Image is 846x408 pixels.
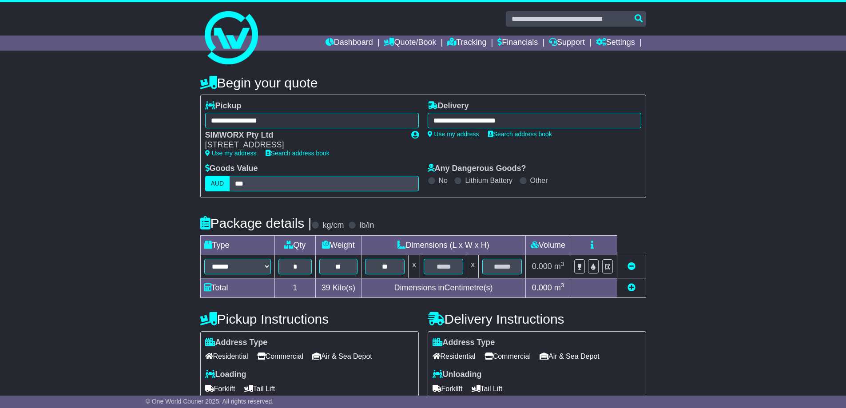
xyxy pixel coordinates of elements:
td: Volume [526,235,570,255]
sup: 3 [561,261,564,267]
label: Other [530,176,548,185]
label: Delivery [428,101,469,111]
h4: Package details | [200,216,312,230]
td: Kilo(s) [316,278,361,297]
td: Qty [274,235,316,255]
a: Support [549,36,585,51]
label: Address Type [205,338,268,348]
td: x [408,255,420,278]
span: Residential [433,349,476,363]
a: Dashboard [326,36,373,51]
label: kg/cm [322,221,344,230]
span: 0.000 [532,283,552,292]
h4: Delivery Instructions [428,312,646,326]
a: Remove this item [628,262,635,271]
label: lb/in [359,221,374,230]
span: Tail Lift [244,382,275,396]
a: Search address book [266,150,330,157]
label: No [439,176,448,185]
span: Forklift [433,382,463,396]
td: Total [200,278,274,297]
label: Pickup [205,101,242,111]
td: Dimensions in Centimetre(s) [361,278,526,297]
td: 1 [274,278,316,297]
a: Settings [596,36,635,51]
label: Lithium Battery [465,176,512,185]
div: [STREET_ADDRESS] [205,140,402,150]
td: x [467,255,479,278]
span: Air & Sea Depot [540,349,600,363]
label: Unloading [433,370,482,380]
span: Commercial [257,349,303,363]
label: AUD [205,176,230,191]
span: Forklift [205,382,235,396]
span: m [554,283,564,292]
td: Type [200,235,274,255]
a: Financials [497,36,538,51]
h4: Begin your quote [200,75,646,90]
span: m [554,262,564,271]
td: Weight [316,235,361,255]
span: Tail Lift [472,382,503,396]
span: 39 [322,283,330,292]
span: Commercial [485,349,531,363]
div: SIMWORX Pty Ltd [205,131,402,140]
a: Use my address [428,131,479,138]
label: Goods Value [205,164,258,174]
span: 0.000 [532,262,552,271]
a: Search address book [488,131,552,138]
a: Add new item [628,283,635,292]
label: Address Type [433,338,495,348]
sup: 3 [561,282,564,289]
label: Any Dangerous Goods? [428,164,526,174]
span: Residential [205,349,248,363]
label: Loading [205,370,246,380]
a: Tracking [447,36,486,51]
td: Dimensions (L x W x H) [361,235,526,255]
a: Use my address [205,150,257,157]
span: © One World Courier 2025. All rights reserved. [146,398,274,405]
span: Air & Sea Depot [312,349,372,363]
a: Quote/Book [384,36,436,51]
h4: Pickup Instructions [200,312,419,326]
